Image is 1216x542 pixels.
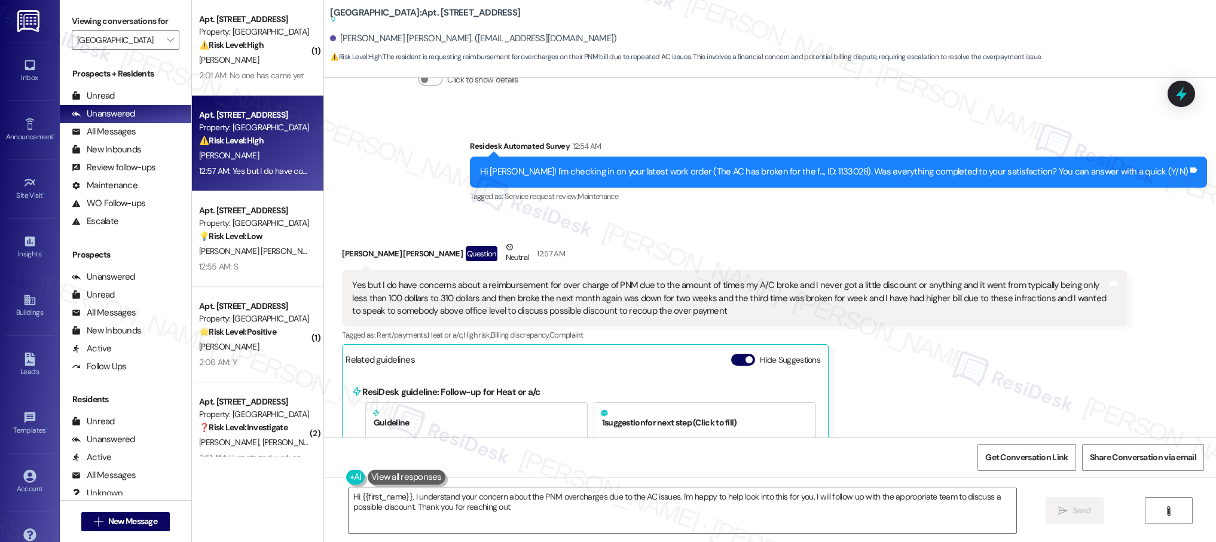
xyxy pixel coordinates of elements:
span: Share Conversation via email [1090,451,1196,464]
div: 2:01 AM: No one has came yet [199,70,303,81]
strong: ❓ Risk Level: Investigate [199,422,288,433]
a: Leads [6,349,54,381]
div: Yes but I do have concerns about a reimbursement for over charge of PNM due to the amount of time... [352,279,1107,317]
button: Share Conversation via email [1082,444,1204,471]
button: New Message [81,512,170,531]
div: Property: [GEOGRAPHIC_DATA] [199,313,310,325]
div: Unanswered [72,271,135,283]
b: [GEOGRAPHIC_DATA]: Apt. [STREET_ADDRESS] [330,7,520,26]
span: Get Conversation Link [985,451,1068,464]
div: Related guidelines [346,354,415,371]
div: [PERSON_NAME] [PERSON_NAME]. ([EMAIL_ADDRESS][DOMAIN_NAME]) [330,32,616,45]
span: Send [1073,504,1091,517]
div: Residents [60,393,191,406]
strong: 💡 Risk Level: Low [199,231,262,241]
div: Follow Ups [72,360,127,373]
div: New Inbounds [72,143,141,156]
div: Review follow-ups [72,161,155,174]
div: Apt. [STREET_ADDRESS] [199,13,310,26]
div: Unread [72,90,115,102]
span: [PERSON_NAME] [262,437,322,448]
span: High risk , [463,330,491,340]
a: Insights • [6,231,54,264]
div: If the resident complains about their heat, ask if they are getting hot air, cold air or any air ... [372,436,581,488]
span: : The resident is requesting reimbursement for overcharges on their PNM bill due to repeated AC i... [330,51,1041,63]
div: Apt. [STREET_ADDRESS] [199,109,310,121]
div: All Messages [72,125,136,138]
span: New Message [108,515,157,528]
span: [PERSON_NAME] [199,341,259,352]
div: 12:55 AM: S [199,261,238,272]
button: Send [1046,497,1104,524]
label: Hide Suggestions [760,354,820,366]
div: 12:57 AM [534,247,565,260]
b: ResiDesk guideline: Follow-up for Heat or a/c [362,386,540,398]
i:  [1164,506,1173,516]
span: • [43,189,45,198]
div: All Messages [72,307,136,319]
div: Apt. [STREET_ADDRESS] [199,396,310,408]
span: Complaint [549,330,583,340]
span: Service request review , [505,191,578,201]
div: Unread [72,415,115,428]
input: All communities [77,30,160,50]
span: Rent/payments , [377,330,427,340]
a: Inbox [6,55,54,87]
div: Property: [GEOGRAPHIC_DATA] [199,26,310,38]
div: Hi [PERSON_NAME]! I'm checking in on your latest work order (The AC has broken for the f..., ID: ... [480,166,1188,178]
span: Maintenance [578,191,618,201]
div: Tagged as: [470,188,1207,205]
div: Question [466,246,497,261]
div: Active [72,451,112,464]
i:  [167,35,173,45]
strong: 🌟 Risk Level: Positive [199,326,276,337]
label: Viewing conversations for [72,12,179,30]
div: Property: [GEOGRAPHIC_DATA] [199,121,310,134]
h5: 1 suggestion for next step (Click to fill) [600,409,809,428]
h5: Guideline [372,409,581,428]
a: Templates • [6,408,54,440]
div: Property: [GEOGRAPHIC_DATA] [199,217,310,229]
i:  [94,517,103,526]
div: Prospects [60,249,191,261]
div: Property: [GEOGRAPHIC_DATA] [199,408,310,421]
strong: ⚠️ Risk Level: High [199,135,264,146]
div: Unanswered [72,433,135,446]
span: Heat or a/c , [427,330,463,340]
div: Unread [72,289,115,301]
textarea: Hi {{first_name}}, I understand your concern about the PNM overcharges due to the AC issues. I'm ... [349,488,1016,533]
span: [PERSON_NAME] [199,150,259,161]
i:  [1058,506,1067,516]
label: Click to show details [447,74,518,86]
span: [PERSON_NAME] [PERSON_NAME] [199,246,320,256]
img: ResiDesk Logo [17,10,42,32]
strong: ⚠️ Risk Level: High [199,39,264,50]
div: New Inbounds [72,324,141,337]
div: Neutral [503,241,531,266]
span: • [41,248,43,256]
span: Billing discrepancy , [491,330,549,340]
span: [PERSON_NAME] [199,54,259,65]
div: Maintenance [72,179,138,192]
div: Escalate [72,215,118,228]
div: Tagged as: [342,326,1126,344]
div: 2:51 AM: I just started work and with what I get paid is not enough for rent [PERSON_NAME] is the... [199,452,607,463]
button: Get Conversation Link [977,444,1076,471]
span: • [46,424,48,433]
a: Site Visit • [6,173,54,205]
div: All Messages [72,469,136,482]
a: Account [6,466,54,498]
div: WO Follow-ups [72,197,145,210]
div: Residesk Automated Survey [470,140,1207,157]
div: Apt. [STREET_ADDRESS] [199,300,310,313]
span: • [53,131,55,139]
div: 2:06 AM: Y [199,357,237,368]
div: Unanswered [72,108,135,120]
div: Prospects + Residents [60,68,191,80]
strong: ⚠️ Risk Level: High [330,52,381,62]
div: Apt. [STREET_ADDRESS] [199,204,310,217]
span: [PERSON_NAME] [199,437,262,448]
div: Unknown [72,487,123,500]
div: Active [72,342,112,355]
div: [PERSON_NAME] [PERSON_NAME] [342,241,1126,270]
